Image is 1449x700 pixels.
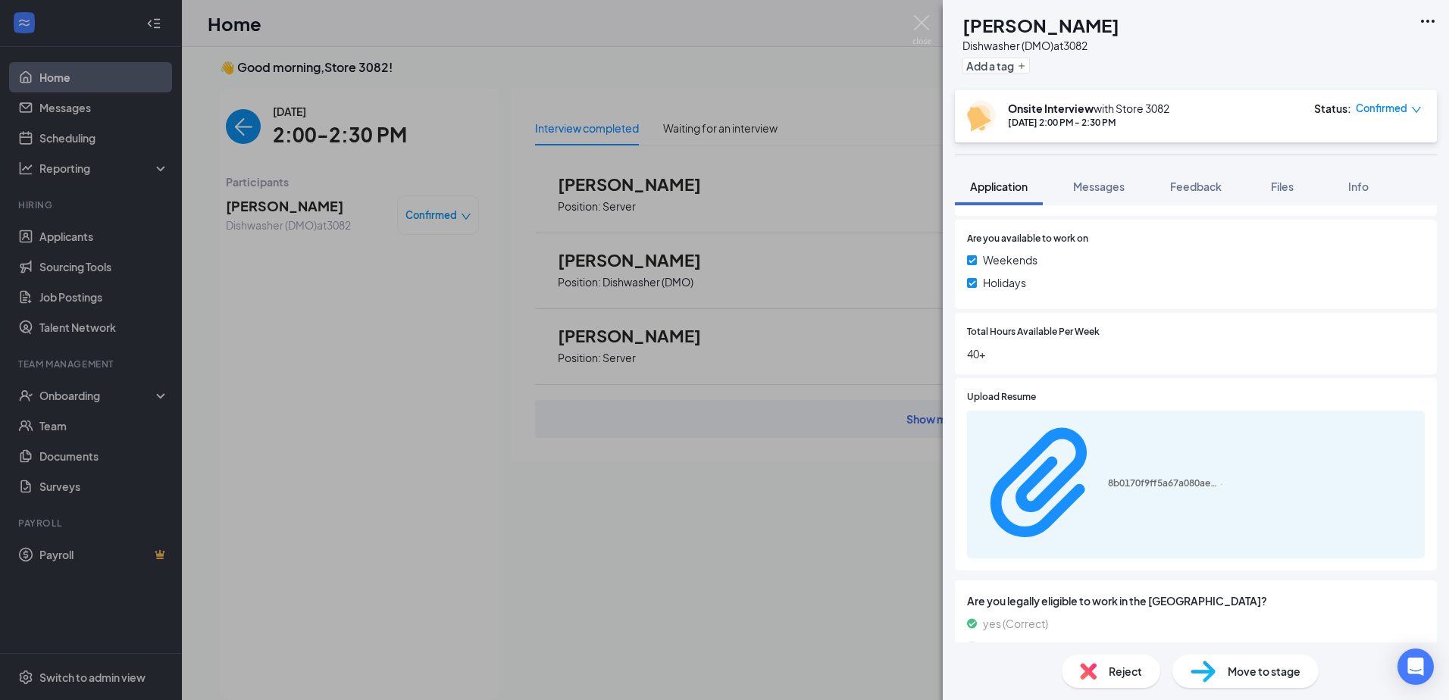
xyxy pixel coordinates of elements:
[1017,61,1026,70] svg: Plus
[1073,180,1125,193] span: Messages
[1419,12,1437,30] svg: Ellipses
[983,638,996,655] span: no
[1348,180,1369,193] span: Info
[962,58,1030,73] button: PlusAdd a tag
[1221,417,1222,552] svg: Link
[1356,101,1407,116] span: Confirmed
[1170,180,1222,193] span: Feedback
[1008,116,1169,129] div: [DATE] 2:00 PM - 2:30 PM
[1008,101,1169,116] div: with Store 3082
[1314,101,1351,116] div: Status :
[1411,105,1422,115] span: down
[962,12,1119,38] h1: [PERSON_NAME]
[983,274,1026,291] span: Holidays
[1228,663,1300,680] span: Move to stage
[1397,648,1434,685] div: Open Intercom Messenger
[983,615,1048,632] span: yes (Correct)
[1271,180,1294,193] span: Files
[967,345,1425,362] span: 40+
[967,325,1100,339] span: Total Hours Available Per Week
[967,390,1036,405] span: Upload Resume
[962,38,1119,53] div: Dishwasher (DMO) at 3082
[970,180,1028,193] span: Application
[967,592,1425,609] span: Are you legally eligible to work in the [GEOGRAPHIC_DATA]?
[976,417,1108,549] svg: Paperclip
[976,417,1222,552] a: Paperclip8b0170f9ff5a67a080ae5eccd567f8dc.pdf
[983,252,1037,268] span: Weekends
[1008,102,1094,115] b: Onsite Interview
[967,232,1088,246] span: Are you available to work on
[1109,663,1142,680] span: Reject
[1108,477,1222,489] div: 8b0170f9ff5a67a080ae5eccd567f8dc.pdf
